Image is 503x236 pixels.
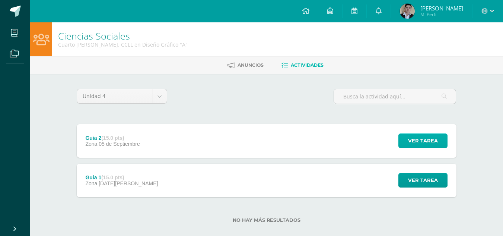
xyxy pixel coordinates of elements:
[408,134,438,148] span: Ver tarea
[408,173,438,187] span: Ver tarea
[101,174,124,180] strong: (15.0 pts)
[281,59,324,71] a: Actividades
[58,29,130,42] a: Ciencias Sociales
[101,135,124,141] strong: (15.0 pts)
[85,180,97,186] span: Zona
[77,217,456,223] label: No hay más resultados
[83,89,147,103] span: Unidad 4
[85,141,97,147] span: Zona
[77,89,167,103] a: Unidad 4
[420,11,463,18] span: Mi Perfil
[291,62,324,68] span: Actividades
[85,135,140,141] div: Guia 2
[334,89,456,104] input: Busca la actividad aquí...
[85,174,158,180] div: Guia 1
[99,180,158,186] span: [DATE][PERSON_NAME]
[420,4,463,12] span: [PERSON_NAME]
[238,62,264,68] span: Anuncios
[398,173,448,188] button: Ver tarea
[99,141,140,147] span: 05 de Septiembre
[398,133,448,148] button: Ver tarea
[400,4,415,19] img: 0e897e71f3e6f6ea8e502af4794bf57e.png
[58,41,188,48] div: Cuarto Bach. CCLL en Diseño Gráfico 'A'
[58,31,188,41] h1: Ciencias Sociales
[227,59,264,71] a: Anuncios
